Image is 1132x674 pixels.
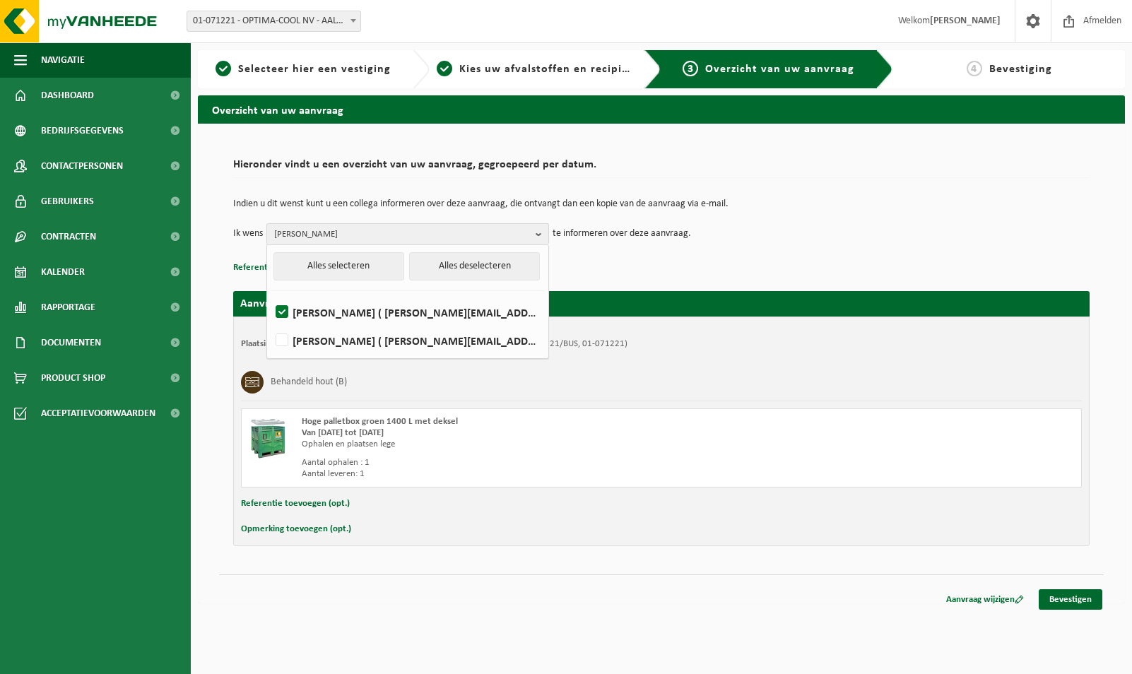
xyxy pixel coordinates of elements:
span: Selecteer hier een vestiging [238,64,391,75]
a: Bevestigen [1039,589,1102,610]
span: Kalender [41,254,85,290]
span: Contracten [41,219,96,254]
span: 4 [967,61,982,76]
span: 01-071221 - OPTIMA-COOL NV - AALTER [187,11,361,32]
button: Referentie toevoegen (opt.) [241,495,350,513]
span: Rapportage [41,290,95,325]
span: Contactpersonen [41,148,123,184]
a: Aanvraag wijzigen [936,589,1034,610]
div: Ophalen en plaatsen lege [302,439,714,450]
span: 1 [216,61,231,76]
span: Documenten [41,325,101,360]
span: [PERSON_NAME] [274,224,530,245]
label: [PERSON_NAME] ( [PERSON_NAME][EMAIL_ADDRESS][DOMAIN_NAME] ) [273,330,541,351]
div: Aantal ophalen : 1 [302,457,714,468]
strong: Plaatsingsadres: [241,339,302,348]
span: Product Shop [41,360,105,396]
span: Bedrijfsgegevens [41,113,124,148]
span: Overzicht van uw aanvraag [705,64,854,75]
a: 1Selecteer hier een vestiging [205,61,401,78]
div: Aantal leveren: 1 [302,468,714,480]
button: Referentie toevoegen (opt.) [233,259,342,277]
span: 01-071221 - OPTIMA-COOL NV - AALTER [187,11,360,31]
span: Dashboard [41,78,94,113]
span: Kies uw afvalstoffen en recipiënten [459,64,654,75]
h2: Hieronder vindt u een overzicht van uw aanvraag, gegroepeerd per datum. [233,159,1090,178]
span: Gebruikers [41,184,94,219]
span: 2 [437,61,452,76]
button: Alles selecteren [273,252,404,280]
p: te informeren over deze aanvraag. [553,223,691,244]
span: Bevestiging [989,64,1052,75]
a: 2Kies uw afvalstoffen en recipiënten [437,61,633,78]
button: [PERSON_NAME] [266,223,549,244]
button: Alles deselecteren [409,252,540,280]
span: Acceptatievoorwaarden [41,396,155,431]
label: [PERSON_NAME] ( [PERSON_NAME][EMAIL_ADDRESS][DOMAIN_NAME] ) [273,302,541,323]
h2: Overzicht van uw aanvraag [198,95,1125,123]
h3: Behandeld hout (B) [271,371,347,394]
strong: [PERSON_NAME] [930,16,1001,26]
span: Hoge palletbox groen 1400 L met deksel [302,417,458,426]
p: Indien u dit wenst kunt u een collega informeren over deze aanvraag, die ontvangt dan een kopie v... [233,199,1090,209]
span: 3 [683,61,698,76]
img: PB-HB-1400-HPE-GN-11.png [249,416,288,459]
strong: Van [DATE] tot [DATE] [302,428,384,437]
strong: Aanvraag voor [DATE] [240,298,346,309]
span: Navigatie [41,42,85,78]
p: Ik wens [233,223,263,244]
button: Opmerking toevoegen (opt.) [241,520,351,538]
